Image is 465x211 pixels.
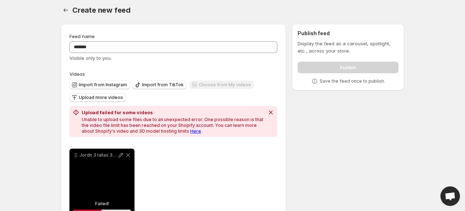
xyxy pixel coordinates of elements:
[133,80,187,89] button: Import from TikTok
[69,93,126,102] button: Upload more videos
[69,33,95,39] span: Feed name
[190,128,201,134] a: Here
[69,80,130,89] button: Import from Instagram
[266,107,276,117] button: Dismiss notification
[142,82,184,88] span: Import from TikTok
[82,117,264,134] p: Unable to upload some files due to an unexpected error. One possible reason is that the video fil...
[79,95,123,100] span: Upload more videos
[69,55,112,61] span: Visible only to you.
[72,6,131,15] span: Create new feed
[69,71,85,77] span: Videos
[82,109,264,116] h2: Upload failed for some videos
[298,40,398,54] p: Display the feed as a carousel, spotlight, etc., across your store.
[80,152,117,158] p: Jordn 3 tallas 35 al 39 envos a todo el Per jordan3 zonasport wtsp927230568 retro3 zapatillasperu
[320,78,385,84] p: Save the feed once to publish.
[61,5,71,15] button: Settings
[79,82,127,88] span: Import from Instagram
[298,30,398,37] h2: Publish feed
[440,186,460,206] div: Open chat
